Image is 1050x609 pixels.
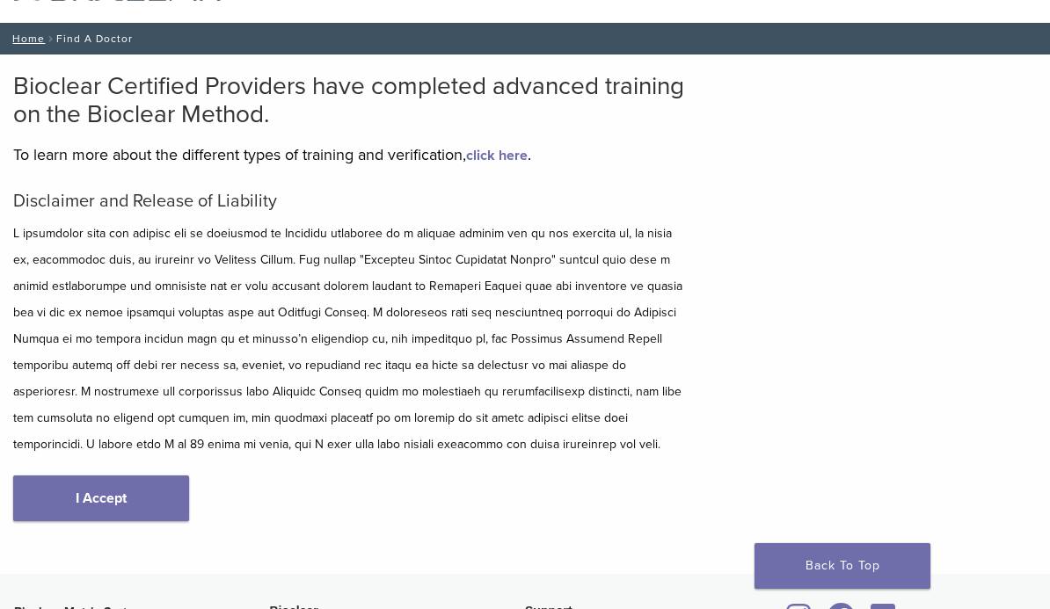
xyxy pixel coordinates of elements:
a: Home [7,33,45,45]
a: I Accept [13,475,189,521]
p: L ipsumdolor sita con adipisc eli se doeiusmod te Incididu utlaboree do m aliquae adminim ven qu ... [13,221,687,458]
h5: Disclaimer and Release of Liability [13,191,687,212]
a: Back To Top [755,543,930,589]
span: / [45,34,56,43]
a: click here [466,147,528,164]
h2: Bioclear Certified Providers have completed advanced training on the Bioclear Method. [13,72,687,128]
p: To learn more about the different types of training and verification, . [13,141,687,168]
